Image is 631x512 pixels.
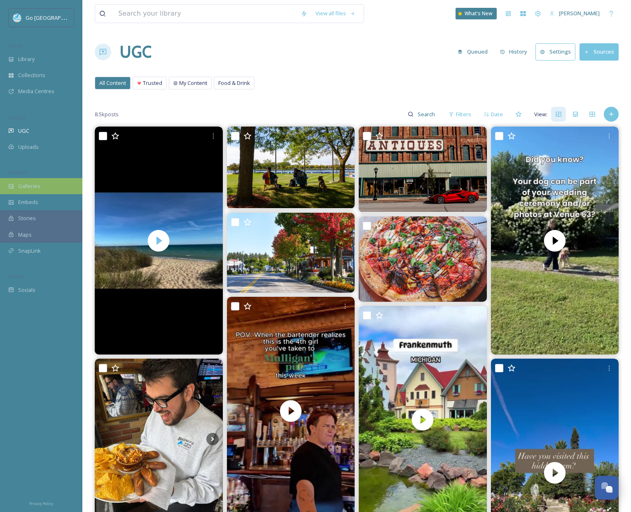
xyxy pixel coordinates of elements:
img: Afternoon in Wenonah Park. #baycitymichigan #baycitymi #greatlakesbay #downtownbaycity #michigana... [227,127,355,208]
button: Sources [580,43,619,60]
button: Queued [453,44,492,60]
span: Filters [456,110,471,118]
span: [PERSON_NAME] [559,9,600,17]
span: Galleries [18,182,40,190]
span: Date [491,110,503,118]
button: Settings [535,43,575,60]
span: View: [534,110,547,118]
span: All Content [99,79,126,87]
span: Trusted [143,79,162,87]
span: Stories [18,214,36,222]
img: thumbnail [491,127,619,355]
span: Embeds [18,198,38,206]
span: Maps [18,231,32,239]
a: View all files [311,5,360,21]
img: GoGreatLogo_MISkies_RegionalTrails%20%281%29.png [13,14,21,22]
button: Open Chat [595,476,619,500]
span: SOCIALS [8,273,25,279]
a: Privacy Policy [29,498,53,508]
span: Socials [18,286,35,294]
span: WIDGETS [8,169,27,176]
a: History [496,44,536,60]
input: Search [414,106,440,122]
img: It's beginning to look a lot like fall in Michigan's Little Bavaria...🍂🍁🍃 Happy first day of Octo... [227,213,355,293]
a: What's New [456,8,497,19]
span: My Content [179,79,207,87]
span: Collections [18,71,45,79]
span: UGC [18,127,29,135]
button: History [496,44,532,60]
img: T.Dub's balsamic swirl! #TDubs #Frankenmuth #pizzalovers #PizzaArtistry #pizzagoals #pizza #TDubs... [359,216,487,302]
span: Food & Drink [218,79,250,87]
a: Settings [535,43,580,60]
img: Old & new on Water Street.#baycitymichigan #baycitymi #greatlakesbay #downtownbaycity #michiganaw... [359,127,487,212]
a: UGC [119,40,152,64]
span: 8.5k posts [95,110,119,118]
img: thumbnail [95,127,223,355]
span: Go [GEOGRAPHIC_DATA] [26,14,86,21]
span: Library [18,55,35,63]
span: SnapLink [18,247,41,255]
video: No need to book a barn to include your furry friend. Reach out to learn more about our Wedding pa... [491,127,619,355]
a: [PERSON_NAME] [545,5,604,21]
span: COLLECT [8,114,26,120]
input: Search your library [114,5,297,23]
span: Privacy Policy [29,501,53,506]
span: MEDIA [8,42,23,49]
a: Queued [453,44,496,60]
span: Media Centres [18,87,54,95]
video: Day 3 - Had to take a side trip to Port Huron and it was so worth it! Lake Huron is such a beauti... [95,127,223,355]
span: Uploads [18,143,39,151]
